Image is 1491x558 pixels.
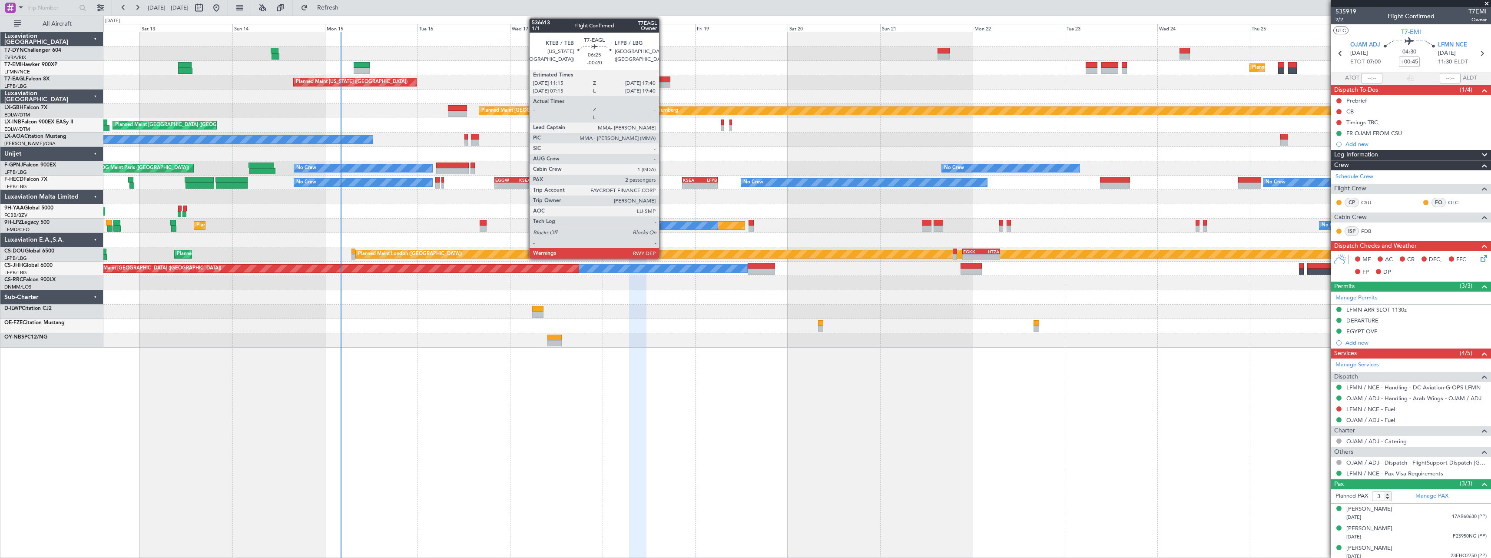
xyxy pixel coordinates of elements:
[4,249,25,254] span: CS-DOU
[683,177,700,183] div: KSEA
[1346,438,1407,445] a: OJAM / ADJ - Catering
[981,249,999,254] div: HTZA
[582,219,602,232] div: No Crew
[1346,97,1367,104] div: Prebrief
[1335,361,1379,369] a: Manage Services
[4,183,27,190] a: LFPB/LBG
[1350,58,1365,66] span: ETOT
[1454,58,1468,66] span: ELDT
[4,212,27,219] a: FCBB/BZV
[1415,492,1448,501] a: Manage PAX
[10,17,94,31] button: All Aircraft
[695,24,788,32] div: Fri 19
[1346,119,1378,126] div: Timings TBC
[1335,7,1356,16] span: 535919
[4,220,22,225] span: 9H-LPZ
[4,76,26,82] span: T7-EAGL
[4,306,52,311] a: D-ILWPCitation CJ2
[1431,198,1446,207] div: FO
[1334,241,1417,251] span: Dispatch Checks and Weather
[700,177,717,183] div: LFPB
[551,219,674,232] div: Planned [GEOGRAPHIC_DATA] ([GEOGRAPHIC_DATA])
[4,69,30,75] a: LFMN/NCE
[1361,227,1381,235] a: FDB
[1460,85,1472,94] span: (1/4)
[1334,184,1366,194] span: Flight Crew
[4,277,23,282] span: CS-RRC
[296,176,316,189] div: No Crew
[4,76,50,82] a: T7-EAGLFalcon 8X
[4,105,23,110] span: LX-GBH
[1346,328,1377,335] div: EGYPT OVF
[4,226,30,233] a: LFMD/CEQ
[296,76,408,89] div: Planned Maint [US_STATE] ([GEOGRAPHIC_DATA])
[4,177,47,182] a: F-HECDFalcon 7X
[4,105,47,110] a: LX-GBHFalcon 7X
[105,17,120,25] div: [DATE]
[4,206,53,211] a: 9H-YAAGlobal 5000
[1334,372,1358,382] span: Dispatch
[4,269,27,276] a: LFPB/LBG
[1345,226,1359,236] div: ISP
[1346,544,1392,553] div: [PERSON_NAME]
[232,24,325,32] div: Sun 14
[4,62,57,67] a: T7-EMIHawker 900XP
[27,1,76,14] input: Trip Number
[944,162,964,175] div: No Crew
[1407,256,1415,264] span: CR
[1346,525,1392,533] div: [PERSON_NAME]
[1266,176,1286,189] div: No Crew
[1429,256,1442,264] span: DFC,
[1438,58,1452,66] span: 11:30
[963,255,981,260] div: -
[973,24,1065,32] div: Mon 22
[4,163,56,168] a: F-GPNJFalcon 900EX
[981,255,999,260] div: -
[495,177,513,183] div: EGGW
[84,262,221,275] div: Planned Maint [GEOGRAPHIC_DATA] ([GEOGRAPHIC_DATA])
[1334,479,1344,489] span: Pax
[23,21,92,27] span: All Aircraft
[1346,317,1378,324] div: DEPARTURE
[297,1,349,15] button: Refresh
[880,24,973,32] div: Sun 21
[4,169,27,176] a: LFPB/LBG
[1460,349,1472,358] span: (4/5)
[1463,74,1477,83] span: ALDT
[1460,479,1472,488] span: (3/3)
[624,104,678,117] div: Planned Maint Nurnberg
[963,249,981,254] div: EGKK
[4,220,50,225] a: 9H-LPZLegacy 500
[177,248,314,261] div: Planned Maint [GEOGRAPHIC_DATA] ([GEOGRAPHIC_DATA])
[1452,513,1487,521] span: 17AR60630 (PP)
[1448,199,1468,206] a: OLC
[1361,199,1381,206] a: CSU
[1346,505,1392,514] div: [PERSON_NAME]
[4,134,24,139] span: LX-AOA
[1350,41,1380,50] span: OJAM ADJ
[1346,416,1395,424] a: OJAM / ADJ - Fuel
[1383,268,1391,277] span: DP
[115,119,252,132] div: Planned Maint [GEOGRAPHIC_DATA] ([GEOGRAPHIC_DATA])
[148,4,189,12] span: [DATE] - [DATE]
[296,162,316,175] div: No Crew
[4,277,56,282] a: CS-RRCFalcon 900LX
[1453,533,1487,540] span: P25950NG (PP)
[1346,306,1407,313] div: LFMN ARR SLOT 1130z
[1362,73,1382,83] input: --:--
[98,162,189,175] div: AOG Maint Paris ([GEOGRAPHIC_DATA])
[1456,256,1466,264] span: FFC
[4,263,23,268] span: CS-JHH
[1335,294,1378,302] a: Manage Permits
[4,249,54,254] a: CS-DOUGlobal 6500
[1250,24,1342,32] div: Thu 25
[1346,470,1443,477] a: LFMN / NCE - Pax Visa Requirements
[4,255,27,262] a: LFPB/LBG
[1335,16,1356,23] span: 2/2
[4,62,21,67] span: T7-EMI
[1402,48,1416,56] span: 04:30
[1385,256,1393,264] span: AC
[1335,492,1368,501] label: Planned PAX
[1334,447,1353,457] span: Others
[4,48,24,53] span: T7-DYN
